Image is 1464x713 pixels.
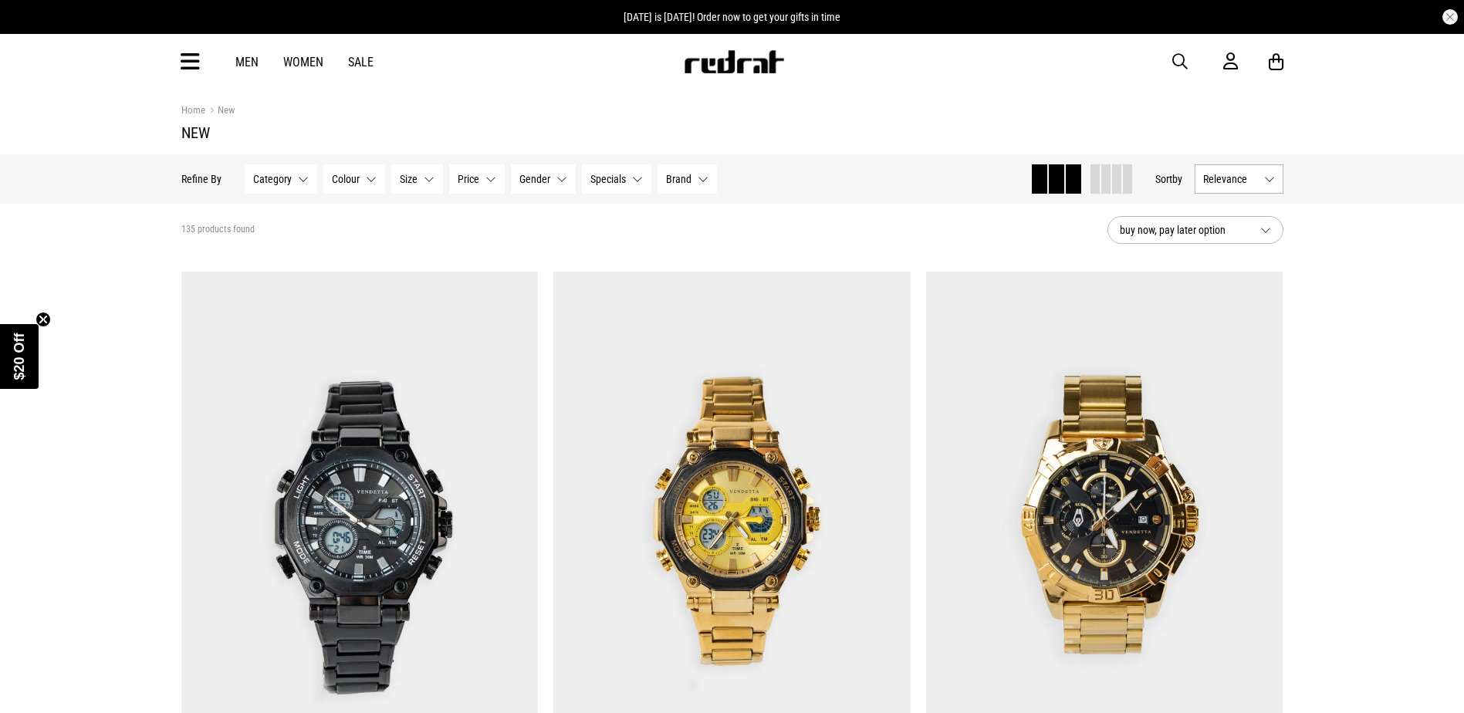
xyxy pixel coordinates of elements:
a: Men [235,55,259,69]
button: Specials [582,164,651,194]
span: Brand [666,173,691,185]
span: Specials [590,173,626,185]
span: buy now, pay later option [1120,221,1248,239]
button: Close teaser [36,312,51,327]
button: Relevance [1195,164,1283,194]
span: Relevance [1203,173,1258,185]
button: Category [245,164,317,194]
button: Price [449,164,505,194]
a: Sale [348,55,374,69]
span: Category [253,173,292,185]
span: Price [458,173,479,185]
span: $20 Off [12,333,27,380]
a: New [205,104,235,119]
p: Refine By [181,173,221,185]
button: Gender [511,164,576,194]
span: Gender [519,173,550,185]
span: Colour [332,173,360,185]
a: Women [283,55,323,69]
span: by [1172,173,1182,185]
button: Colour [323,164,385,194]
button: Size [391,164,443,194]
button: Brand [658,164,717,194]
span: [DATE] is [DATE]! Order now to get your gifts in time [624,11,840,23]
img: Redrat logo [683,50,785,73]
span: 135 products found [181,224,255,236]
h1: New [181,123,1283,142]
button: Sortby [1155,170,1182,188]
button: buy now, pay later option [1107,216,1283,244]
span: Size [400,173,418,185]
a: Home [181,104,205,116]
